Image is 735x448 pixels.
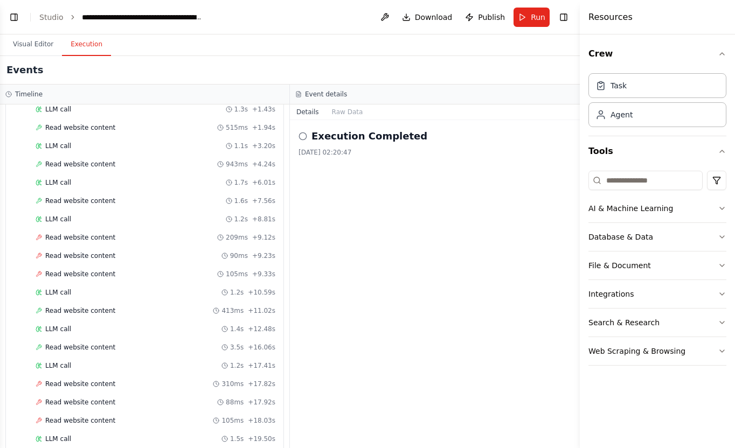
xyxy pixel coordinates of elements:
[6,62,43,78] h2: Events
[230,251,248,260] span: 90ms
[588,223,726,251] button: Database & Data
[45,142,71,150] span: LLM call
[221,416,244,425] span: 105ms
[45,197,115,205] span: Read website content
[248,398,275,407] span: + 17.92s
[252,160,275,169] span: + 4.24s
[398,8,457,27] button: Download
[588,251,726,279] button: File & Document
[290,104,325,120] button: Details
[611,80,627,91] div: Task
[6,10,22,25] button: Show left sidebar
[221,380,244,388] span: 310ms
[588,194,726,222] button: AI & Machine Learning
[45,325,71,333] span: LLM call
[4,33,62,56] button: Visual Editor
[221,306,244,315] span: 413ms
[45,105,71,114] span: LLM call
[248,306,275,315] span: + 11.02s
[226,123,248,132] span: 515ms
[39,12,203,23] nav: breadcrumb
[234,197,248,205] span: 1.6s
[461,8,509,27] button: Publish
[226,233,248,242] span: 209ms
[45,416,115,425] span: Read website content
[248,288,275,297] span: + 10.59s
[62,33,111,56] button: Execution
[234,178,248,187] span: 1.7s
[248,380,275,388] span: + 17.82s
[45,361,71,370] span: LLM call
[252,123,275,132] span: + 1.94s
[230,325,244,333] span: 1.4s
[226,270,248,278] span: 105ms
[45,270,115,278] span: Read website content
[588,337,726,365] button: Web Scraping & Browsing
[252,215,275,223] span: + 8.81s
[226,160,248,169] span: 943ms
[45,251,115,260] span: Read website content
[45,233,115,242] span: Read website content
[248,325,275,333] span: + 12.48s
[252,197,275,205] span: + 7.56s
[230,435,244,443] span: 1.5s
[248,343,275,352] span: + 16.06s
[45,398,115,407] span: Read website content
[45,288,71,297] span: LLM call
[39,13,64,22] a: Studio
[45,160,115,169] span: Read website content
[325,104,370,120] button: Raw Data
[15,90,43,99] h3: Timeline
[311,129,427,144] h2: Execution Completed
[252,270,275,278] span: + 9.33s
[588,11,633,24] h4: Resources
[611,109,633,120] div: Agent
[248,361,275,370] span: + 17.41s
[248,416,275,425] span: + 18.03s
[305,90,347,99] h3: Event details
[514,8,550,27] button: Run
[45,435,71,443] span: LLM call
[252,142,275,150] span: + 3.20s
[248,435,275,443] span: + 19.50s
[531,12,545,23] span: Run
[415,12,453,23] span: Download
[230,288,244,297] span: 1.2s
[45,380,115,388] span: Read website content
[230,343,244,352] span: 3.5s
[45,306,115,315] span: Read website content
[230,361,244,370] span: 1.2s
[588,309,726,337] button: Search & Research
[252,105,275,114] span: + 1.43s
[588,39,726,69] button: Crew
[588,136,726,166] button: Tools
[556,10,571,25] button: Hide right sidebar
[45,178,71,187] span: LLM call
[45,123,115,132] span: Read website content
[299,148,571,157] div: [DATE] 02:20:47
[45,215,71,223] span: LLM call
[478,12,505,23] span: Publish
[226,398,244,407] span: 88ms
[45,343,115,352] span: Read website content
[588,166,726,374] div: Tools
[588,69,726,136] div: Crew
[588,280,726,308] button: Integrations
[234,215,248,223] span: 1.2s
[234,105,248,114] span: 1.3s
[252,251,275,260] span: + 9.23s
[252,178,275,187] span: + 6.01s
[252,233,275,242] span: + 9.12s
[234,142,248,150] span: 1.1s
